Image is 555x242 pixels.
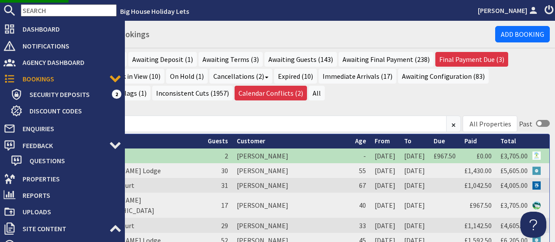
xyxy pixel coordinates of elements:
a: Immediate Arrivals (17) [319,69,396,84]
a: £967.50 [470,201,492,210]
a: Questions [10,154,121,168]
a: Awaiting Guests (143) [264,52,337,67]
td: [DATE] [400,193,429,218]
a: Notifications [3,39,121,53]
span: Reports [16,188,121,202]
span: 2 [112,90,121,98]
input: Search... [26,116,447,132]
a: [PERSON_NAME] Lodge [90,166,161,175]
a: Security Deposits 2 [10,87,121,101]
span: 30 [221,166,228,175]
img: Referer: Big House Holiday Lets [532,201,541,210]
div: Combobox [463,116,517,132]
img: Referer: Simply Owners [532,152,541,160]
a: Discount Codes [10,104,121,118]
a: Awaiting Deposit (1) [128,52,197,67]
span: Uploads [16,205,121,219]
td: [DATE] [370,148,400,163]
span: Enquiries [16,122,121,136]
a: £0.00 [477,152,492,160]
a: Uploads [3,205,121,219]
img: Referer: Independent Cottages [532,181,541,190]
td: 40 [351,193,370,218]
a: Site Content [3,222,121,236]
a: Party Flags (1) [100,86,150,100]
span: 2 [225,152,228,160]
td: [PERSON_NAME] [232,193,351,218]
td: [DATE] [400,163,429,178]
a: £967.50 [434,152,456,160]
span: 29 [221,221,228,230]
a: £4,605.00 [500,221,528,230]
span: Notifications [16,39,121,53]
a: Cancellations (2) [209,69,272,84]
td: [PERSON_NAME] [232,148,351,163]
a: All [309,86,325,100]
span: 17 [221,201,228,210]
span: Site Content [16,222,109,236]
td: [DATE] [400,218,429,232]
a: Agency Dashboard [3,55,121,69]
span: Dashboard [16,22,121,36]
a: Paid [464,137,477,145]
td: [DATE] [400,178,429,193]
td: [DATE] [370,218,400,232]
td: - [351,148,370,163]
span: Discount Codes [23,104,121,118]
a: Guests [208,137,228,145]
a: £1,430.00 [464,166,492,175]
img: Referer: Group Accommodation [532,167,541,175]
td: [PERSON_NAME] [232,163,351,178]
a: Properties [3,172,121,186]
a: Awaiting Final Payment (238) [339,52,434,67]
td: 55 [351,163,370,178]
td: [DATE] [400,148,429,163]
a: Awaiting Configuration (83) [398,69,489,84]
div: All Properties [470,119,511,129]
a: Final Payment Due (3) [435,52,508,67]
a: Big House Holiday Lets [120,7,189,16]
span: Security Deposits [23,87,112,101]
span: Properties [16,172,121,186]
a: Add Booking [495,26,550,42]
a: Dashboard [3,22,121,36]
span: Agency Dashboard [16,55,121,69]
td: [PERSON_NAME] [232,218,351,232]
a: Customer [237,137,265,145]
a: Bookings [3,72,121,86]
a: £1,042.50 [464,181,492,190]
span: Feedback [16,139,109,152]
a: Feedback [3,139,121,152]
a: Inconsistent Cuts (1957) [152,86,233,100]
a: Total [500,137,516,145]
a: £3,705.00 [500,201,528,210]
a: Awaiting Terms (3) [199,52,263,67]
a: Age [355,137,366,145]
input: SEARCH [21,4,117,16]
td: [PERSON_NAME] [232,178,351,193]
div: Past [519,119,532,129]
td: [DATE] [370,193,400,218]
td: [DATE] [370,178,400,193]
iframe: Toggle Customer Support [520,212,546,238]
a: [PERSON_NAME] [478,5,539,16]
a: Calendar Conflicts (2) [235,86,307,100]
a: To [404,137,411,145]
a: £3,705.00 [500,152,528,160]
span: 31 [221,181,228,190]
a: On Hold (1) [166,69,208,84]
span: Questions [23,154,121,168]
a: Reports [3,188,121,202]
a: £1,142.50 [464,221,492,230]
a: £5,605.00 [500,166,528,175]
td: 67 [351,178,370,193]
a: Expired (10) [274,69,317,84]
th: Due [429,134,460,148]
a: Enquiries [3,122,121,136]
span: Bookings [16,72,109,86]
a: £4,005.00 [500,181,528,190]
td: [DATE] [370,163,400,178]
td: 33 [351,218,370,232]
a: From [375,137,390,145]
